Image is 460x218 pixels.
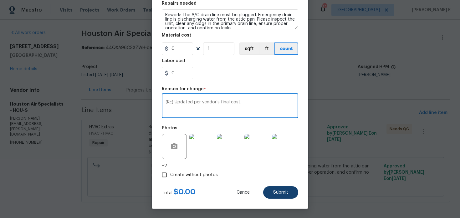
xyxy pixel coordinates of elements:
[162,1,197,6] h5: Repairs needed
[273,190,288,195] span: Submit
[237,190,251,195] span: Cancel
[162,33,191,37] h5: Material cost
[162,163,167,169] span: +2
[162,189,196,196] div: Total
[162,126,177,130] h5: Photos
[259,42,274,55] button: ft
[274,42,298,55] button: count
[239,42,259,55] button: sqft
[166,100,294,113] textarea: (KE) Updated per vendor's final cost.
[263,186,298,199] button: Submit
[170,172,218,178] span: Create without photos
[162,9,298,29] textarea: Rework: The A/C drain line must be plugged. Emergency drain line is discharging water from the at...
[227,186,261,199] button: Cancel
[162,59,186,63] h5: Labor cost
[162,87,204,91] h5: Reason for change
[174,188,196,196] span: $ 0.00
